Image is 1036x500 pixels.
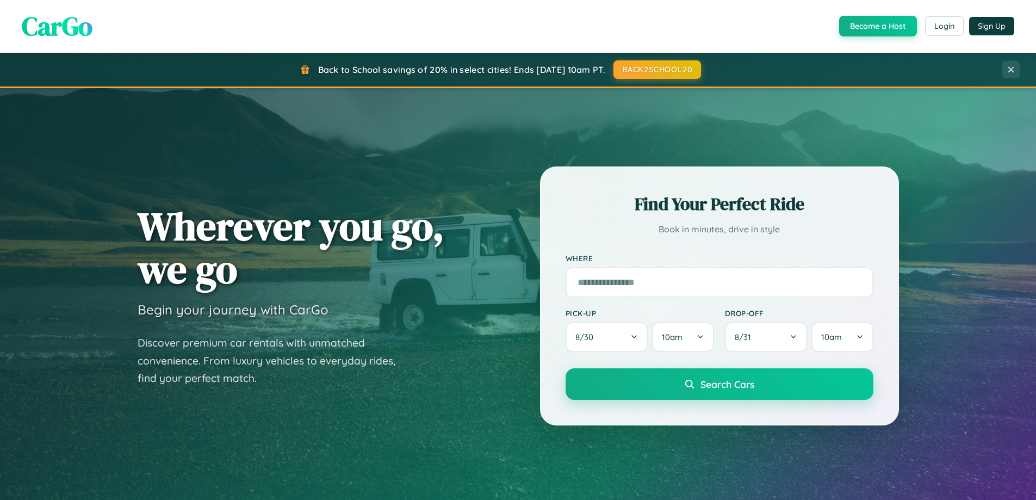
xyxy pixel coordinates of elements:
label: Where [566,254,873,263]
button: Login [925,16,964,36]
label: Drop-off [725,308,873,318]
button: Become a Host [839,16,917,36]
button: Search Cars [566,368,873,400]
span: CarGo [22,8,92,44]
h3: Begin your journey with CarGo [138,301,328,318]
h1: Wherever you go, we go [138,205,444,291]
button: BACK2SCHOOL20 [613,60,701,79]
span: 10am [662,332,683,342]
span: Search Cars [700,378,754,390]
button: 10am [652,322,714,352]
span: 8 / 31 [735,332,756,342]
button: 8/30 [566,322,648,352]
span: 8 / 30 [575,332,599,342]
button: 8/31 [725,322,808,352]
span: Back to School savings of 20% in select cities! Ends [DATE] 10am PT. [318,64,605,75]
p: Book in minutes, drive in style [566,221,873,237]
button: 10am [811,322,873,352]
label: Pick-up [566,308,714,318]
h2: Find Your Perfect Ride [566,192,873,216]
button: Sign Up [969,17,1014,35]
span: 10am [821,332,842,342]
p: Discover premium car rentals with unmatched convenience. From luxury vehicles to everyday rides, ... [138,334,410,387]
